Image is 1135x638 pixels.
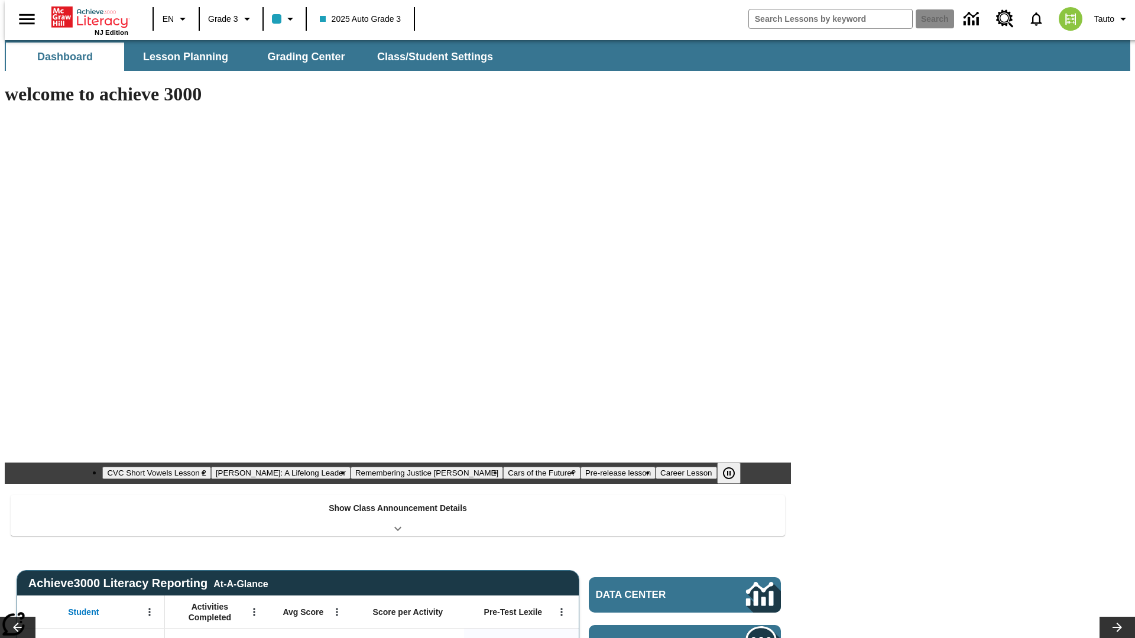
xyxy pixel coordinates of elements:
[749,9,912,28] input: search field
[102,467,210,479] button: Slide 1 CVC Short Vowels Lesson 2
[656,467,716,479] button: Slide 6 Career Lesson
[68,607,99,617] span: Student
[37,50,93,64] span: Dashboard
[503,467,581,479] button: Slide 4 Cars of the Future?
[351,467,503,479] button: Slide 3 Remembering Justice O'Connor
[11,495,785,536] div: Show Class Announcement Details
[581,467,656,479] button: Slide 5 Pre-release lesson
[5,40,1130,71] div: SubNavbar
[95,29,128,36] span: NJ Edition
[377,50,493,64] span: Class/Student Settings
[596,589,706,601] span: Data Center
[245,603,263,621] button: Open Menu
[373,607,443,617] span: Score per Activity
[320,13,401,25] span: 2025 Auto Grade 3
[329,502,467,515] p: Show Class Announcement Details
[1021,4,1052,34] a: Notifications
[589,577,781,613] a: Data Center
[717,463,741,484] button: Pause
[51,4,128,36] div: Home
[141,603,158,621] button: Open Menu
[1052,4,1089,34] button: Select a new avatar
[553,603,570,621] button: Open Menu
[484,607,543,617] span: Pre-Test Lexile
[1100,617,1135,638] button: Lesson carousel, Next
[6,43,124,71] button: Dashboard
[247,43,365,71] button: Grading Center
[328,603,346,621] button: Open Menu
[28,577,268,590] span: Achieve3000 Literacy Reporting
[1059,7,1082,31] img: avatar image
[213,577,268,590] div: At-A-Glance
[51,5,128,29] a: Home
[203,8,259,30] button: Grade: Grade 3, Select a grade
[211,467,351,479] button: Slide 2 Dianne Feinstein: A Lifelong Leader
[267,8,302,30] button: Class color is light blue. Change class color
[5,83,791,105] h1: welcome to achieve 3000
[5,43,504,71] div: SubNavbar
[1089,8,1135,30] button: Profile/Settings
[163,13,174,25] span: EN
[171,601,249,623] span: Activities Completed
[989,3,1021,35] a: Resource Center, Will open in new tab
[208,13,238,25] span: Grade 3
[283,607,323,617] span: Avg Score
[9,2,44,37] button: Open side menu
[267,50,345,64] span: Grading Center
[1094,13,1114,25] span: Tauto
[717,463,753,484] div: Pause
[157,8,195,30] button: Language: EN, Select a language
[143,50,228,64] span: Lesson Planning
[368,43,502,71] button: Class/Student Settings
[127,43,245,71] button: Lesson Planning
[956,3,989,35] a: Data Center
